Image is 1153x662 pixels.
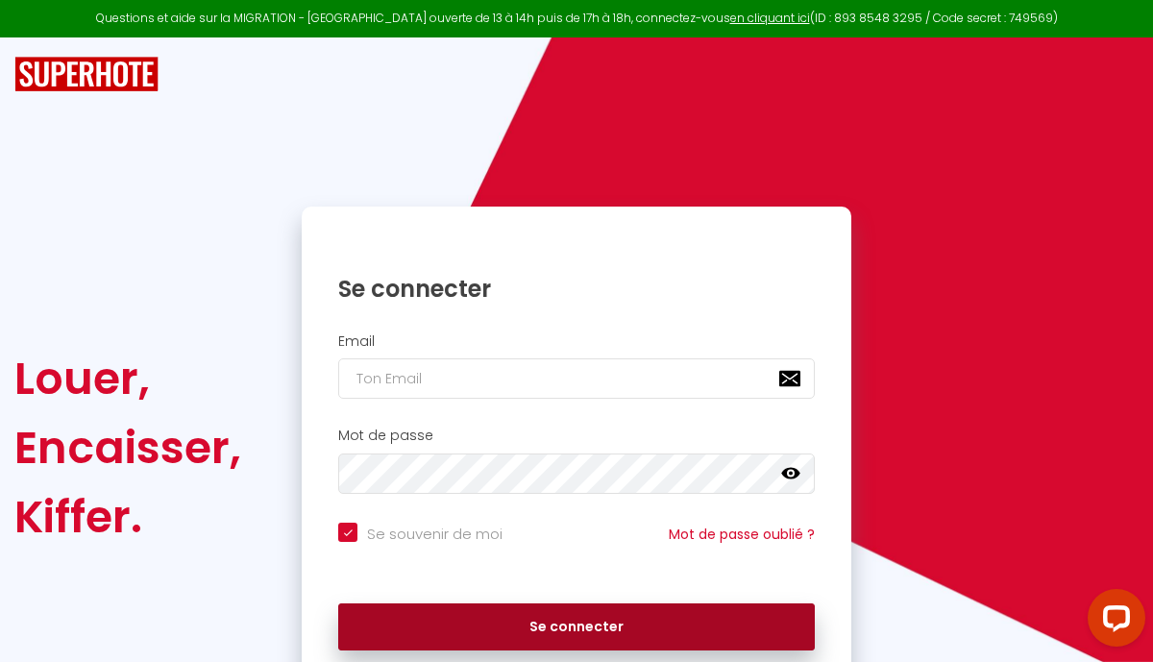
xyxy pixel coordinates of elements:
h1: Se connecter [338,274,815,304]
h2: Mot de passe [338,428,815,444]
div: Kiffer. [14,482,241,552]
div: Louer, [14,344,241,413]
button: Se connecter [338,603,815,651]
img: SuperHote logo [14,57,159,92]
a: Mot de passe oublié ? [669,525,815,544]
input: Ton Email [338,358,815,399]
iframe: LiveChat chat widget [1072,581,1153,662]
a: en cliquant ici [730,10,810,26]
h2: Email [338,333,815,350]
div: Encaisser, [14,413,241,482]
